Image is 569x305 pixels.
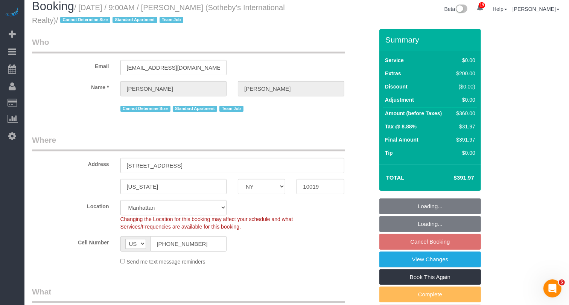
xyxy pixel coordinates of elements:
span: Team Job [219,106,243,112]
legend: Where [32,134,345,151]
span: Cannot Determine Size [60,17,110,23]
a: View Changes [379,252,481,267]
label: Extras [385,70,401,77]
label: Tax @ 8.88% [385,123,417,130]
label: Discount [385,83,408,90]
a: Beta [444,6,468,12]
label: Tip [385,149,393,157]
a: Help [493,6,507,12]
span: Send me text message reminders [126,259,205,265]
div: $0.00 [453,56,475,64]
input: Cell Number [151,236,227,252]
img: New interface [455,5,467,14]
span: Standard Apartment [173,106,218,112]
img: Automaid Logo [5,8,20,18]
span: / [56,16,186,24]
legend: What [32,286,345,303]
a: [PERSON_NAME] [513,6,560,12]
span: Changing the Location for this booking may affect your schedule and what Services/Frequencies are... [120,216,293,230]
input: Email [120,60,227,75]
label: Cell Number [26,236,115,246]
label: Location [26,200,115,210]
div: $0.00 [453,149,475,157]
span: Standard Apartment [113,17,157,23]
iframe: Intercom live chat [543,279,561,297]
span: 19 [479,2,485,8]
div: $391.97 [453,136,475,143]
small: / [DATE] / 9:00AM / [PERSON_NAME] (Sotheby's International Realty) [32,3,285,24]
label: Service [385,56,404,64]
div: $0.00 [453,96,475,104]
input: Zip Code [297,179,344,194]
div: $31.97 [453,123,475,130]
div: $200.00 [453,70,475,77]
strong: Total [386,174,405,181]
div: $360.00 [453,110,475,117]
span: Cannot Determine Size [120,106,170,112]
h3: Summary [385,35,477,44]
input: Last Name [238,81,344,96]
a: Book This Again [379,269,481,285]
input: City [120,179,227,194]
div: ($0.00) [453,83,475,90]
h4: $391.97 [431,175,474,181]
label: Email [26,60,115,70]
input: First Name [120,81,227,96]
label: Adjustment [385,96,414,104]
label: Address [26,158,115,168]
span: 5 [559,279,565,285]
label: Name * [26,81,115,91]
label: Amount (before Taxes) [385,110,442,117]
span: Team Job [160,17,184,23]
label: Final Amount [385,136,418,143]
legend: Who [32,37,345,53]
